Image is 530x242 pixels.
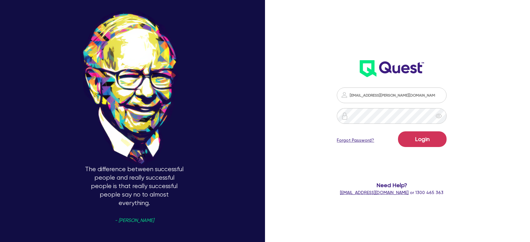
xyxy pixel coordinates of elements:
img: icon-password [341,91,348,99]
button: Login [398,131,447,147]
span: Need Help? [322,181,461,189]
a: [EMAIL_ADDRESS][DOMAIN_NAME] [340,190,409,195]
img: icon-password [341,112,348,120]
span: or 1300 465 363 [340,190,443,195]
img: wH2k97JdezQIQAAAABJRU5ErkJggg== [360,60,424,77]
span: eye [436,113,442,119]
a: Forgot Password? [337,137,374,144]
span: - [PERSON_NAME] [115,218,154,223]
input: Email address [337,87,447,103]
